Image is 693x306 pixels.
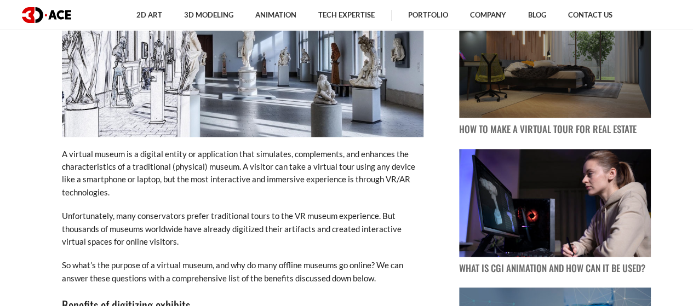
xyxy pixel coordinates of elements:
[459,149,651,275] a: blog post image What Is CGI Animation and How Can It Be Used?
[459,149,651,257] img: blog post image
[459,10,651,136] a: blog post image How to Make a Virtual Tour for Real Estate
[459,123,651,136] p: How to Make a Virtual Tour for Real Estate
[62,210,423,248] p: Unfortunately, many conservators prefer traditional tours to the VR museum experience. But thousa...
[22,7,71,23] img: logo dark
[62,148,423,199] p: A virtual museum is a digital entity or application that simulates, complements, and enhances the...
[459,10,651,118] img: blog post image
[459,262,651,275] p: What Is CGI Animation and How Can It Be Used?
[62,259,423,285] p: So what’s the purpose of a virtual museum, and why do many offline museums go online? We can answ...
